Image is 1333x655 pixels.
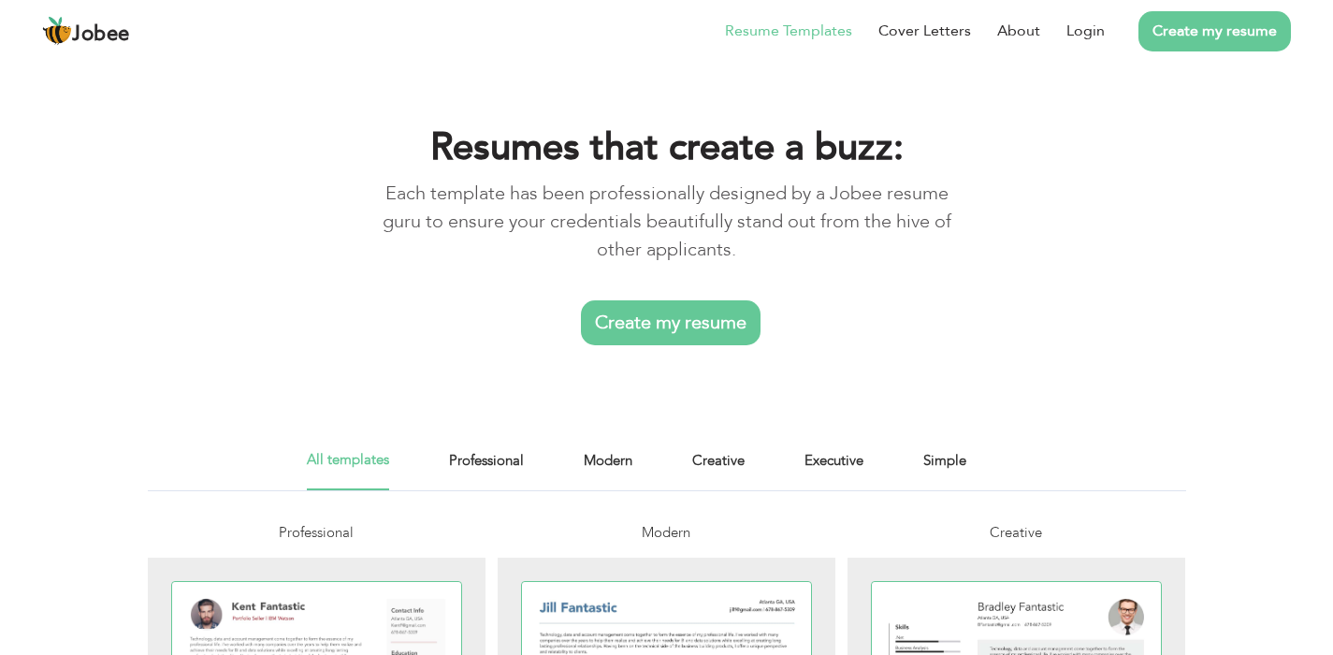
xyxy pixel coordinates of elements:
[42,16,130,46] a: Jobee
[725,20,852,42] a: Resume Templates
[378,180,955,264] p: Each template has been professionally designed by a Jobee resume guru to ensure your credentials ...
[581,300,761,345] a: Create my resume
[923,449,966,491] a: Simple
[279,523,354,542] span: Professional
[307,449,389,491] a: All templates
[72,24,130,45] span: Jobee
[1066,20,1105,42] a: Login
[1138,11,1291,51] a: Create my resume
[878,20,971,42] a: Cover Letters
[692,449,745,491] a: Creative
[804,449,863,491] a: Executive
[378,124,955,172] h1: Resumes that create a buzz:
[584,449,632,491] a: Modern
[997,20,1040,42] a: About
[990,523,1042,542] span: Creative
[642,523,690,542] span: Modern
[42,16,72,46] img: jobee.io
[449,449,524,491] a: Professional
